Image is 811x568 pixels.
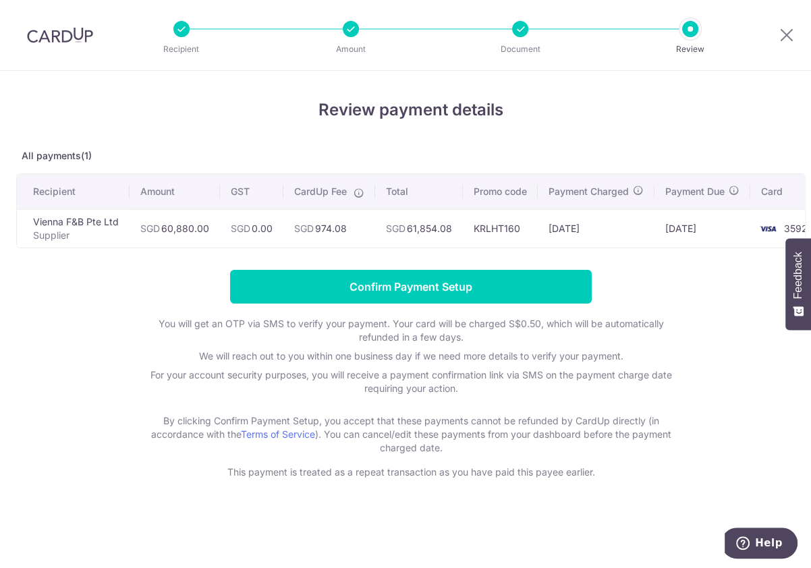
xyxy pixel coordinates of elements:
[725,528,798,561] iframe: Opens a widget where you can find more information
[241,428,315,440] a: Terms of Service
[665,185,725,198] span: Payment Due
[463,174,538,209] th: Promo code
[386,223,405,234] span: SGD
[27,27,93,43] img: CardUp
[16,149,806,163] p: All payments(1)
[141,317,681,344] p: You will get an OTP via SMS to verify your payment. Your card will be charged S$0.50, which will ...
[141,465,681,479] p: This payment is treated as a repeat transaction as you have paid this payee earlier.
[549,185,629,198] span: Payment Charged
[230,270,592,304] input: Confirm Payment Setup
[470,42,570,56] p: Document
[754,221,781,237] img: <span class="translation_missing" title="translation missing: en.account_steps.new_confirm_form.b...
[16,98,806,122] h4: Review payment details
[220,209,283,248] td: 0.00
[463,209,538,248] td: KRLHT160
[141,349,681,363] p: We will reach out to you within one business day if we need more details to verify your payment.
[140,223,160,234] span: SGD
[375,209,463,248] td: 61,854.08
[654,209,750,248] td: [DATE]
[538,209,654,248] td: [DATE]
[640,42,740,56] p: Review
[792,252,804,299] span: Feedback
[17,209,130,248] td: Vienna F&B Pte Ltd
[220,174,283,209] th: GST
[132,42,231,56] p: Recipient
[141,414,681,455] p: By clicking Confirm Payment Setup, you accept that these payments cannot be refunded by CardUp di...
[17,174,130,209] th: Recipient
[130,174,220,209] th: Amount
[375,174,463,209] th: Total
[231,223,250,234] span: SGD
[294,223,314,234] span: SGD
[130,209,220,248] td: 60,880.00
[785,238,811,330] button: Feedback - Show survey
[301,42,401,56] p: Amount
[141,368,681,409] p: For your account security purposes, you will receive a payment confirmation link via SMS on the p...
[33,229,119,242] p: Supplier
[784,223,808,234] span: 3592
[283,209,375,248] td: 974.08
[294,185,347,198] span: CardUp Fee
